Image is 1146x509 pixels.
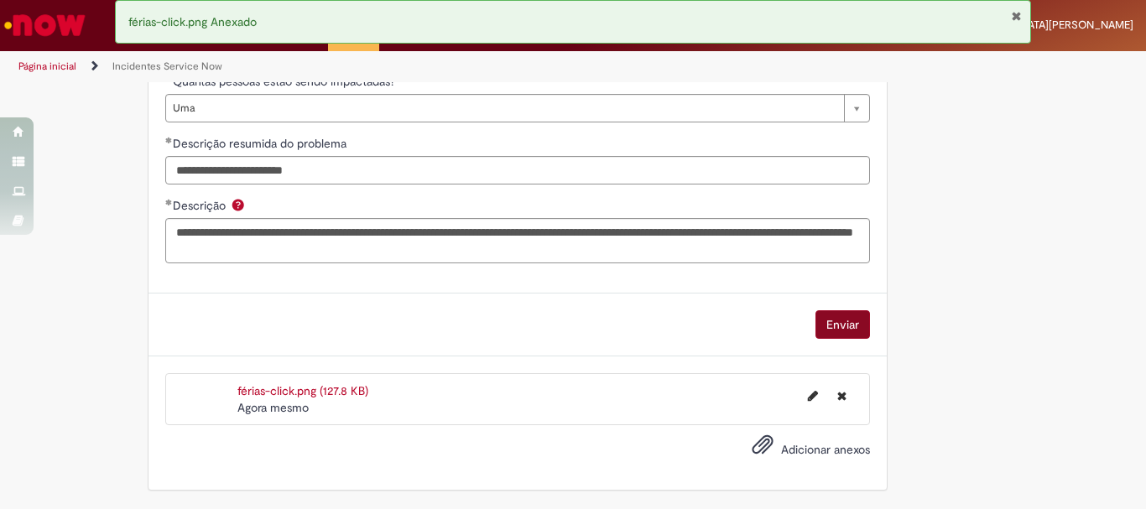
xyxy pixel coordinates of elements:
[173,136,350,151] span: Descrição resumida do problema
[1011,9,1022,23] button: Fechar Notificação
[237,400,309,415] span: Agora mesmo
[827,382,857,409] button: Excluir férias-click.png
[933,18,1133,32] span: [DEMOGRAPHIC_DATA][PERSON_NAME]
[165,156,870,184] input: Descrição resumida do problema
[173,198,229,213] span: Descrição
[237,383,368,398] a: férias-click.png (127.8 KB)
[173,95,836,122] span: Uma
[128,14,257,29] span: férias-click.png Anexado
[18,60,76,73] a: Página inicial
[165,218,870,263] textarea: Descrição
[2,8,88,42] img: ServiceNow
[112,60,222,73] a: Incidentes Service Now
[173,74,398,89] span: Quantas pessoas estão sendo impactadas?
[798,382,828,409] button: Editar nome de arquivo férias-click.png
[228,198,248,211] span: Ajuda para Descrição
[165,199,173,205] span: Obrigatório Preenchido
[815,310,870,339] button: Enviar
[13,51,752,82] ul: Trilhas de página
[781,443,870,458] span: Adicionar anexos
[748,429,778,468] button: Adicionar anexos
[165,137,173,143] span: Obrigatório Preenchido
[237,400,309,415] time: 30/08/2025 08:00:36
